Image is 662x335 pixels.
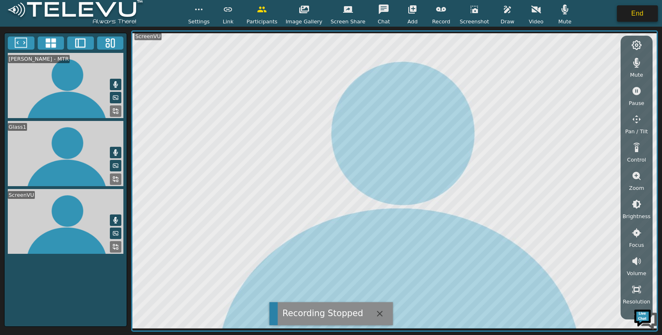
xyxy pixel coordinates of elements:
[110,214,121,226] button: Mute
[617,5,658,22] button: End
[110,228,121,239] button: Picture in Picture
[282,307,363,320] div: Recording Stopped
[460,18,489,25] span: Screenshot
[627,269,646,277] span: Volume
[629,241,644,249] span: Focus
[629,184,644,192] span: Zoom
[623,298,650,305] span: Resolution
[286,18,323,25] span: Image Gallery
[4,224,156,253] textarea: Type your message and hit 'Enter'
[38,36,64,50] button: 4x4
[8,191,35,199] div: ScreenVU
[378,18,390,25] span: Chat
[110,92,121,103] button: Picture in Picture
[8,55,70,63] div: [PERSON_NAME] - MTR
[14,38,34,59] img: d_736959983_company_1615157101543_736959983
[188,18,210,25] span: Settings
[43,43,138,54] div: Chat with us now
[633,306,658,331] img: Chat Widget
[623,212,651,220] span: Brightness
[627,156,646,164] span: Control
[500,18,514,25] span: Draw
[407,18,418,25] span: Add
[48,103,113,186] span: We're online!
[529,18,544,25] span: Video
[246,18,277,25] span: Participants
[223,18,233,25] span: Link
[330,18,365,25] span: Screen Share
[432,18,450,25] span: Record
[110,79,121,90] button: Mute
[625,128,648,135] span: Pan / Tilt
[630,71,643,79] span: Mute
[134,4,154,24] div: Minimize live chat window
[134,32,162,40] div: ScreenVU
[97,36,124,50] button: Three Window Medium
[8,123,27,131] div: Glass1
[110,147,121,158] button: Mute
[629,99,644,107] span: Pause
[110,241,121,253] button: Replace Feed
[67,36,94,50] button: Two Window Medium
[110,105,121,117] button: Replace Feed
[110,160,121,171] button: Picture in Picture
[8,36,34,50] button: Fullscreen
[558,18,571,25] span: Mute
[110,173,121,185] button: Replace Feed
